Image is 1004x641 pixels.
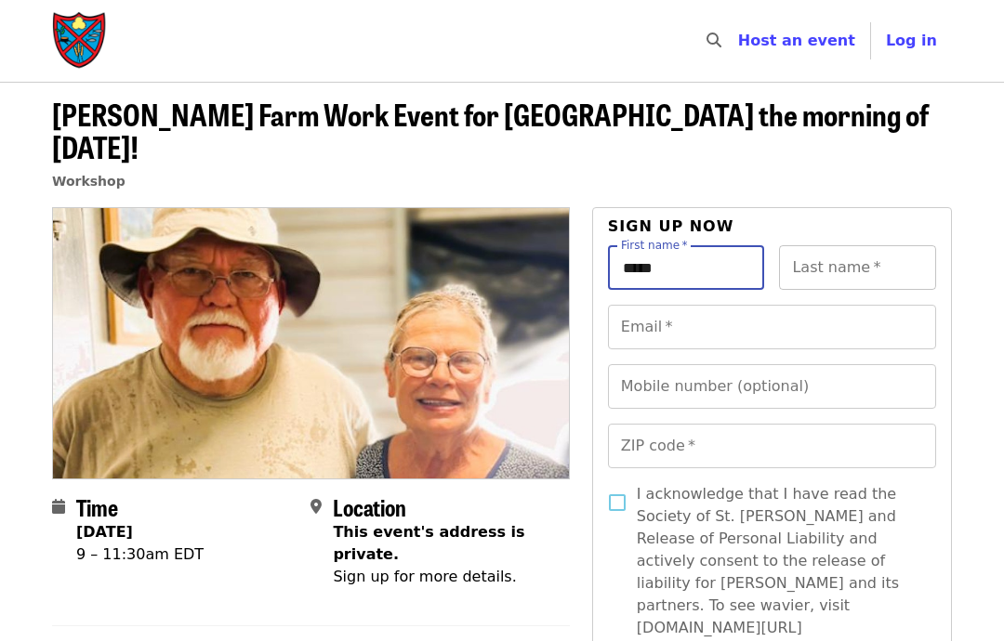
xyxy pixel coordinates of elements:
[333,523,524,563] span: This event's address is private.
[52,11,108,71] img: Society of St. Andrew - Home
[871,22,952,59] button: Log in
[707,32,721,49] i: search icon
[608,364,936,409] input: Mobile number (optional)
[738,32,855,49] a: Host an event
[621,240,688,251] label: First name
[52,498,65,516] i: calendar icon
[333,491,406,523] span: Location
[310,498,322,516] i: map-marker-alt icon
[608,245,765,290] input: First name
[779,245,936,290] input: Last name
[637,483,921,639] span: I acknowledge that I have read the Society of St. [PERSON_NAME] and Release of Personal Liability...
[333,568,516,585] span: Sign up for more details.
[608,424,936,468] input: ZIP code
[53,208,569,477] img: Walker Farm Work Event for Durham Academy the morning of 8/29/2025! organized by Society of St. A...
[76,491,118,523] span: Time
[608,217,734,235] span: Sign up now
[608,305,936,349] input: Email
[52,174,125,189] a: Workshop
[76,543,204,566] div: 9 – 11:30am EDT
[76,523,133,541] strong: [DATE]
[886,32,937,49] span: Log in
[52,92,929,168] span: [PERSON_NAME] Farm Work Event for [GEOGRAPHIC_DATA] the morning of [DATE]!
[733,19,747,63] input: Search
